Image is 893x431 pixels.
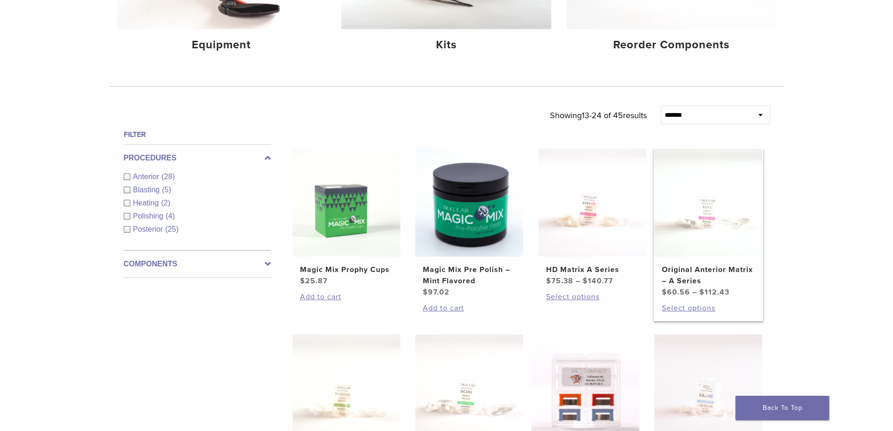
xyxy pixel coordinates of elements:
a: Back To Top [735,396,829,420]
bdi: 140.77 [583,276,613,286]
a: Add to cart: “Magic Mix Prophy Cups” [300,291,393,302]
img: Magic Mix Prophy Cups [293,149,400,257]
bdi: 97.02 [423,287,450,297]
a: Magic Mix Pre Polish - Mint FlavoredMagic Mix Pre Polish – Mint Flavored $97.02 [415,149,524,298]
label: Procedures [124,152,271,164]
span: $ [300,276,305,286]
h4: Kits [349,37,544,53]
span: (25) [165,225,179,233]
h4: Reorder Components [574,37,769,53]
a: Select options for “Original Anterior Matrix - A Series” [662,302,755,314]
bdi: 60.56 [662,287,690,297]
a: Magic Mix Prophy CupsMagic Mix Prophy Cups $25.87 [292,149,401,287]
span: Posterior [133,225,165,233]
h2: Original Anterior Matrix – A Series [662,264,755,287]
span: $ [662,287,667,297]
a: Select options for “HD Matrix A Series” [546,291,639,302]
span: Heating [133,199,161,207]
span: $ [699,287,705,297]
span: Anterior [133,173,162,181]
bdi: 25.87 [300,276,328,286]
img: Original Anterior Matrix - A Series [654,149,762,257]
a: Original Anterior Matrix - A SeriesOriginal Anterior Matrix – A Series [654,149,763,298]
span: (28) [162,173,175,181]
span: (4) [165,212,175,220]
span: – [692,287,697,297]
p: Showing results [550,106,647,125]
span: (5) [162,186,171,194]
bdi: 112.43 [699,287,729,297]
span: (2) [161,199,171,207]
h4: Equipment [124,37,319,53]
img: HD Matrix A Series [539,149,646,257]
h2: HD Matrix A Series [546,264,639,275]
span: Blasting [133,186,162,194]
h2: Magic Mix Prophy Cups [300,264,393,275]
span: Polishing [133,212,166,220]
a: HD Matrix A SeriesHD Matrix A Series [538,149,647,287]
label: Components [124,258,271,270]
span: $ [546,276,551,286]
span: – [576,276,580,286]
a: Add to cart: “Magic Mix Pre Polish - Mint Flavored” [423,302,516,314]
h2: Magic Mix Pre Polish – Mint Flavored [423,264,516,287]
span: $ [423,287,428,297]
img: Magic Mix Pre Polish - Mint Flavored [415,149,523,257]
span: 13-24 of 45 [582,110,623,121]
bdi: 75.38 [546,276,573,286]
span: $ [583,276,588,286]
h4: Filter [124,129,271,140]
